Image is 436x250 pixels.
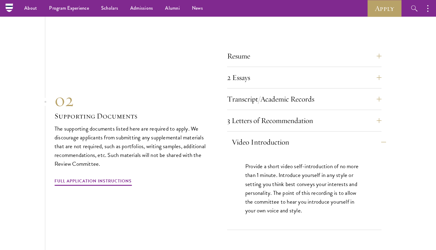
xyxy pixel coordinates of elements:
a: Full Application Instructions [54,177,132,187]
p: The supporting documents listed here are required to apply. We discourage applicants from submitt... [54,124,209,168]
button: Resume [227,49,381,63]
button: 2 Essays [227,70,381,85]
button: Video Introduction [232,135,386,149]
button: 3 Letters of Recommendation [227,113,381,128]
h3: Supporting Documents [54,111,209,121]
div: 02 [54,89,209,111]
button: Transcript/Academic Records [227,92,381,106]
p: Provide a short video self-introduction of no more than 1 minute. Introduce yourself in any style... [245,162,363,215]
